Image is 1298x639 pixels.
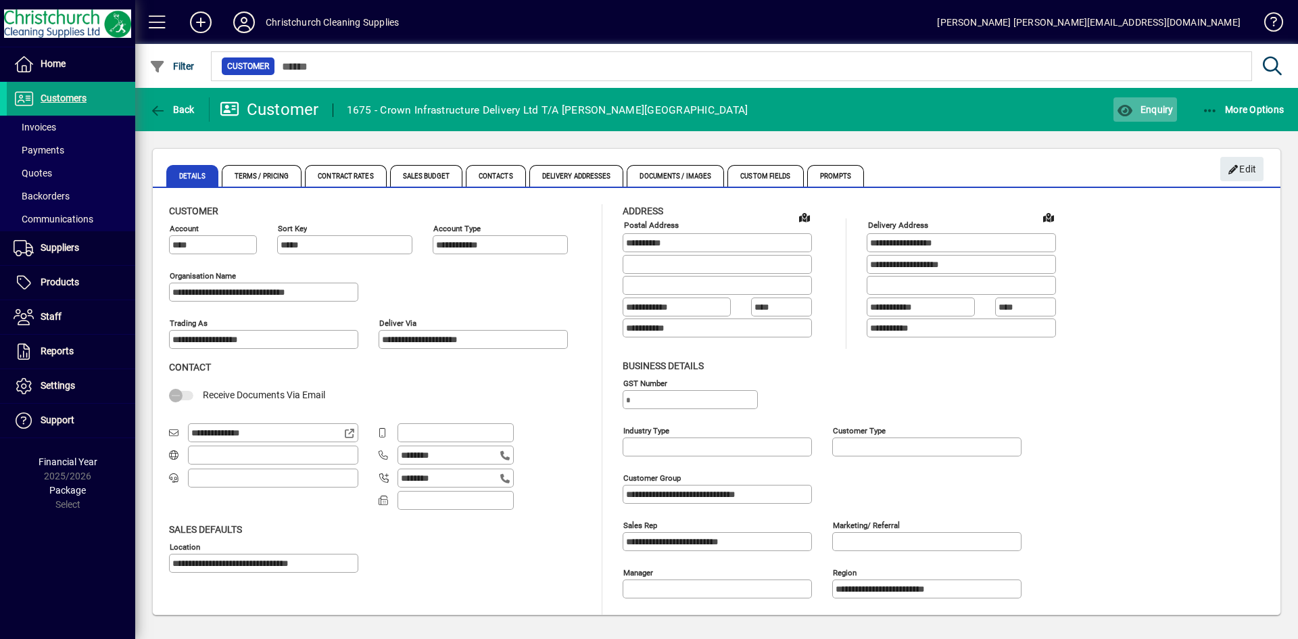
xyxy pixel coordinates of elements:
[14,191,70,202] span: Backorders
[149,61,195,72] span: Filter
[623,520,657,529] mat-label: Sales rep
[41,415,74,425] span: Support
[623,360,704,371] span: Business details
[41,242,79,253] span: Suppliers
[14,122,56,133] span: Invoices
[7,404,135,437] a: Support
[7,47,135,81] a: Home
[227,60,269,73] span: Customer
[466,165,526,187] span: Contacts
[623,378,667,387] mat-label: GST Number
[41,346,74,356] span: Reports
[169,524,242,535] span: Sales defaults
[794,206,815,228] a: View on map
[937,11,1241,33] div: [PERSON_NAME] [PERSON_NAME][EMAIL_ADDRESS][DOMAIN_NAME]
[39,456,97,467] span: Financial Year
[41,380,75,391] span: Settings
[347,99,748,121] div: 1675 - Crown Infrastructure Delivery Ltd T/A [PERSON_NAME][GEOGRAPHIC_DATA]
[41,277,79,287] span: Products
[14,168,52,179] span: Quotes
[169,206,218,216] span: Customer
[623,567,653,577] mat-label: Manager
[179,10,222,34] button: Add
[135,97,210,122] app-page-header-button: Back
[433,224,481,233] mat-label: Account Type
[1117,104,1173,115] span: Enquiry
[170,318,208,328] mat-label: Trading as
[1038,206,1059,228] a: View on map
[623,206,663,216] span: Address
[49,485,86,496] span: Package
[1199,97,1288,122] button: More Options
[266,11,399,33] div: Christchurch Cleaning Supplies
[529,165,624,187] span: Delivery Addresses
[7,335,135,369] a: Reports
[146,97,198,122] button: Back
[7,116,135,139] a: Invoices
[623,473,681,482] mat-label: Customer group
[1113,97,1176,122] button: Enquiry
[7,162,135,185] a: Quotes
[278,224,307,233] mat-label: Sort key
[7,300,135,334] a: Staff
[7,208,135,231] a: Communications
[1254,3,1281,47] a: Knowledge Base
[390,165,462,187] span: Sales Budget
[41,311,62,322] span: Staff
[833,520,900,529] mat-label: Marketing/ Referral
[7,369,135,403] a: Settings
[169,362,211,373] span: Contact
[222,10,266,34] button: Profile
[170,271,236,281] mat-label: Organisation name
[222,165,302,187] span: Terms / Pricing
[14,145,64,156] span: Payments
[833,567,857,577] mat-label: Region
[7,231,135,265] a: Suppliers
[807,165,865,187] span: Prompts
[727,165,803,187] span: Custom Fields
[41,93,87,103] span: Customers
[170,224,199,233] mat-label: Account
[379,318,416,328] mat-label: Deliver via
[41,58,66,69] span: Home
[146,54,198,78] button: Filter
[170,542,200,551] mat-label: Location
[166,165,218,187] span: Details
[7,139,135,162] a: Payments
[7,185,135,208] a: Backorders
[627,165,724,187] span: Documents / Images
[305,165,386,187] span: Contract Rates
[203,389,325,400] span: Receive Documents Via Email
[14,214,93,224] span: Communications
[220,99,319,120] div: Customer
[1202,104,1284,115] span: More Options
[7,266,135,300] a: Products
[1228,158,1257,181] span: Edit
[833,425,886,435] mat-label: Customer type
[623,425,669,435] mat-label: Industry type
[1220,157,1264,181] button: Edit
[149,104,195,115] span: Back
